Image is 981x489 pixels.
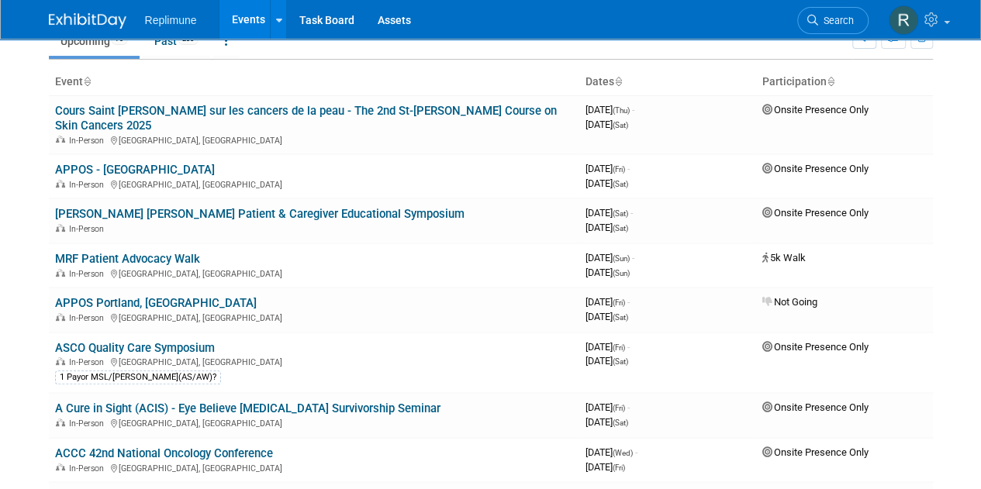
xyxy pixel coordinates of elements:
[762,401,869,413] span: Onsite Presence Only
[69,418,109,429] span: In-Person
[762,252,806,263] span: 5k Walk
[613,254,630,263] span: (Sun)
[55,163,215,177] a: APPOS - [GEOGRAPHIC_DATA]
[69,269,109,279] span: In-Person
[613,106,630,115] span: (Thu)
[69,136,109,146] span: In-Person
[55,252,200,266] a: MRF Patient Advocacy Walk
[56,224,65,232] img: In-Person Event
[585,461,625,473] span: [DATE]
[56,269,65,277] img: In-Person Event
[585,311,628,322] span: [DATE]
[69,180,109,190] span: In-Person
[585,446,637,458] span: [DATE]
[585,341,630,353] span: [DATE]
[627,401,630,413] span: -
[56,418,65,426] img: In-Person Event
[145,14,197,26] span: Replimune
[55,370,221,384] div: 1 Payor MSL/[PERSON_NAME](AS/AW)?
[56,463,65,471] img: In-Person Event
[613,298,625,307] span: (Fri)
[762,163,869,174] span: Onsite Presence Only
[585,416,628,428] span: [DATE]
[762,341,869,353] span: Onsite Presence Only
[614,75,622,88] a: Sort by Start Date
[55,461,573,474] div: [GEOGRAPHIC_DATA], [GEOGRAPHIC_DATA]
[69,224,109,234] span: In-Person
[56,136,65,143] img: In-Person Event
[613,418,628,427] span: (Sat)
[585,252,634,263] span: [DATE]
[889,5,918,35] img: Rosalind Malhotra
[613,313,628,322] span: (Sat)
[613,180,628,188] span: (Sat)
[69,463,109,474] span: In-Person
[762,207,869,219] span: Onsite Presence Only
[83,75,91,88] a: Sort by Event Name
[627,296,630,308] span: -
[55,207,465,221] a: [PERSON_NAME] [PERSON_NAME] Patient & Caregiver Educational Symposium
[585,163,630,174] span: [DATE]
[632,252,634,263] span: -
[56,357,65,365] img: In-Person Event
[613,224,628,232] span: (Sat)
[585,222,628,233] span: [DATE]
[49,13,126,29] img: ExhibitDay
[55,104,557,133] a: Cours Saint [PERSON_NAME] sur les cancers de la peau - The 2nd St-[PERSON_NAME] Course on Skin Ca...
[143,26,210,56] a: Past235
[627,163,630,174] span: -
[69,313,109,323] span: In-Person
[585,119,628,130] span: [DATE]
[56,180,65,188] img: In-Person Event
[613,404,625,412] span: (Fri)
[585,267,630,278] span: [DATE]
[613,209,628,218] span: (Sat)
[55,133,573,146] div: [GEOGRAPHIC_DATA], [GEOGRAPHIC_DATA]
[585,296,630,308] span: [DATE]
[55,401,440,415] a: A Cure in Sight (ACIS) - Eye Believe [MEDICAL_DATA] Survivorship Seminar
[55,416,573,429] div: [GEOGRAPHIC_DATA], [GEOGRAPHIC_DATA]
[56,313,65,321] img: In-Person Event
[762,446,869,458] span: Onsite Presence Only
[627,341,630,353] span: -
[55,341,215,355] a: ASCO Quality Care Symposium
[585,207,633,219] span: [DATE]
[585,177,628,189] span: [DATE]
[69,357,109,367] span: In-Person
[613,269,630,277] span: (Sun)
[49,26,140,56] a: Upcoming70
[55,446,273,460] a: ACCC 42nd National Oncology Conference
[613,463,625,472] span: (Fri)
[585,401,630,413] span: [DATE]
[797,7,869,34] a: Search
[613,449,633,457] span: (Wed)
[49,69,579,95] th: Event
[55,296,257,310] a: APPOS Portland, [GEOGRAPHIC_DATA]
[762,296,817,308] span: Not Going
[613,121,628,129] span: (Sat)
[613,343,625,352] span: (Fri)
[635,446,637,458] span: -
[630,207,633,219] span: -
[818,15,854,26] span: Search
[585,355,628,367] span: [DATE]
[756,69,933,95] th: Participation
[585,104,634,115] span: [DATE]
[55,267,573,279] div: [GEOGRAPHIC_DATA], [GEOGRAPHIC_DATA]
[827,75,834,88] a: Sort by Participation Type
[55,355,573,367] div: [GEOGRAPHIC_DATA], [GEOGRAPHIC_DATA]
[55,311,573,323] div: [GEOGRAPHIC_DATA], [GEOGRAPHIC_DATA]
[762,104,869,115] span: Onsite Presence Only
[613,357,628,366] span: (Sat)
[632,104,634,115] span: -
[613,165,625,174] span: (Fri)
[55,177,573,190] div: [GEOGRAPHIC_DATA], [GEOGRAPHIC_DATA]
[579,69,756,95] th: Dates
